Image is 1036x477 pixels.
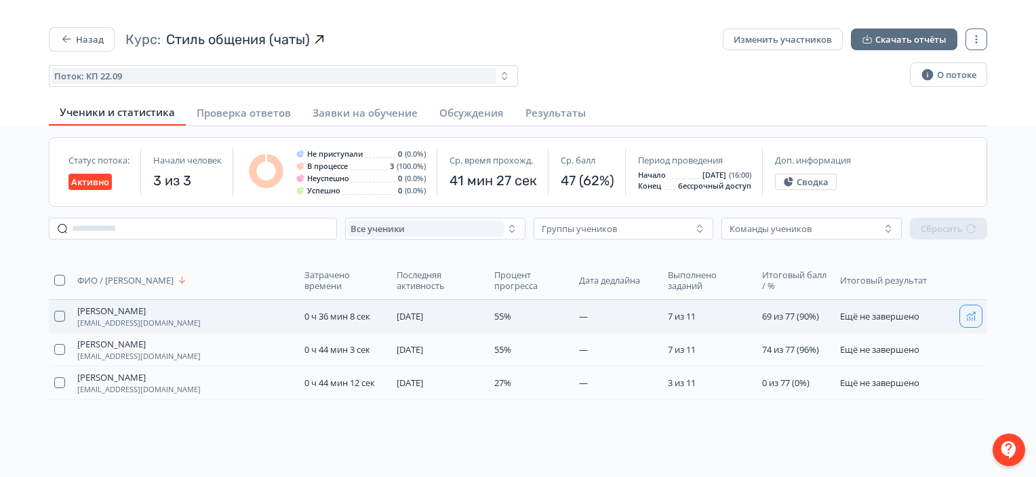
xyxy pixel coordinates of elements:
[398,174,402,183] span: 0
[166,30,310,49] span: Стиль общения (чаты)
[638,171,666,179] span: Начало
[579,377,588,389] span: —
[439,106,504,119] span: Обсуждения
[910,62,987,87] button: О потоке
[668,343,696,356] span: 7 из 11
[840,343,919,356] span: Ещё не завершено
[775,155,851,166] span: Доп. информация
[723,28,843,50] button: Изменить участников
[668,377,696,389] span: 3 из 11
[77,305,146,316] span: [PERSON_NAME]
[762,377,810,389] span: 0 из 77 (0%)
[390,162,394,170] span: 3
[851,28,957,50] button: Скачать отчёты
[910,218,987,240] button: Сбросить
[840,275,938,286] span: Итоговый результат
[313,106,418,119] span: Заявки на обучение
[49,65,518,87] button: Поток: КП 22.09
[405,174,426,183] span: (0.0%)
[450,171,537,190] span: 41 мин 27 сек
[668,310,696,322] span: 7 из 11
[638,155,723,166] span: Период проведения
[304,310,370,322] span: 0 ч 36 мин 8 сек
[762,343,819,356] span: 74 из 77 (96%)
[579,343,588,356] span: —
[534,218,714,240] button: Группы учеников
[762,310,819,322] span: 69 из 77 (90%)
[405,187,426,195] span: (0.0%)
[307,162,348,170] span: В процессе
[397,162,426,170] span: (100.0%)
[405,150,426,158] span: (0.0%)
[450,155,533,166] span: Ср. время прохожд.
[77,339,146,349] span: [PERSON_NAME]
[797,176,829,187] span: Сводка
[775,174,837,190] button: Сводка
[494,269,565,291] span: Процент прогресса
[77,319,201,327] span: [EMAIL_ADDRESS][DOMAIN_NAME]
[68,155,129,166] span: Статус потока:
[304,377,375,389] span: 0 ч 44 мин 12 сек
[49,27,115,52] button: Назад
[54,71,122,81] span: Поток: КП 22.09
[702,171,726,179] span: [DATE]
[304,267,386,294] button: Затрачено времени
[307,150,363,158] span: Не приступали
[307,187,340,195] span: Успешно
[668,269,748,291] span: Выполнено заданий
[397,310,423,322] span: [DATE]
[668,267,751,294] button: Выполнено заданий
[77,272,190,288] button: ФИО / [PERSON_NAME]
[398,150,402,158] span: 0
[397,343,423,356] span: [DATE]
[125,30,161,49] span: Курс:
[397,269,480,291] span: Последняя активность
[730,223,812,234] div: Команды учеников
[840,377,919,389] span: Ещё не завершено
[351,223,405,234] span: Все ученики
[77,275,174,286] span: ФИО / [PERSON_NAME]
[77,372,146,383] span: [PERSON_NAME]
[579,272,643,288] button: Дата дедлайна
[678,182,751,190] span: бессрочный доступ
[77,339,201,360] button: [PERSON_NAME][EMAIL_ADDRESS][DOMAIN_NAME]
[77,305,201,327] button: [PERSON_NAME][EMAIL_ADDRESS][DOMAIN_NAME]
[494,343,511,356] span: 55%
[721,218,902,240] button: Команды учеников
[398,187,402,195] span: 0
[579,275,640,286] span: Дата дедлайна
[494,377,511,389] span: 27%
[561,171,614,190] span: 47 (62%)
[153,155,222,166] span: Начали человек
[345,218,525,240] button: Все ученики
[77,372,201,394] button: [PERSON_NAME][EMAIL_ADDRESS][DOMAIN_NAME]
[561,155,595,166] span: Ср. балл
[60,105,175,119] span: Ученики и статистика
[153,171,222,190] span: 3 из 3
[542,223,617,234] div: Группы учеников
[579,310,588,322] span: —
[494,310,511,322] span: 55%
[397,267,483,294] button: Последняя активность
[494,267,568,294] button: Процент прогресса
[729,171,751,179] span: (16:00)
[762,269,826,291] span: Итоговый балл / %
[71,176,109,187] span: Активно
[77,352,201,360] span: [EMAIL_ADDRESS][DOMAIN_NAME]
[762,267,829,294] button: Итоговый балл / %
[397,377,423,389] span: [DATE]
[304,269,384,291] span: Затрачено времени
[638,182,661,190] span: Конец
[197,106,291,119] span: Проверка ответов
[307,174,349,183] span: Неуспешно
[304,343,370,356] span: 0 ч 44 мин 3 сек
[77,385,201,394] span: [EMAIL_ADDRESS][DOMAIN_NAME]
[840,310,919,322] span: Ещё не завершено
[525,106,586,119] span: Результаты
